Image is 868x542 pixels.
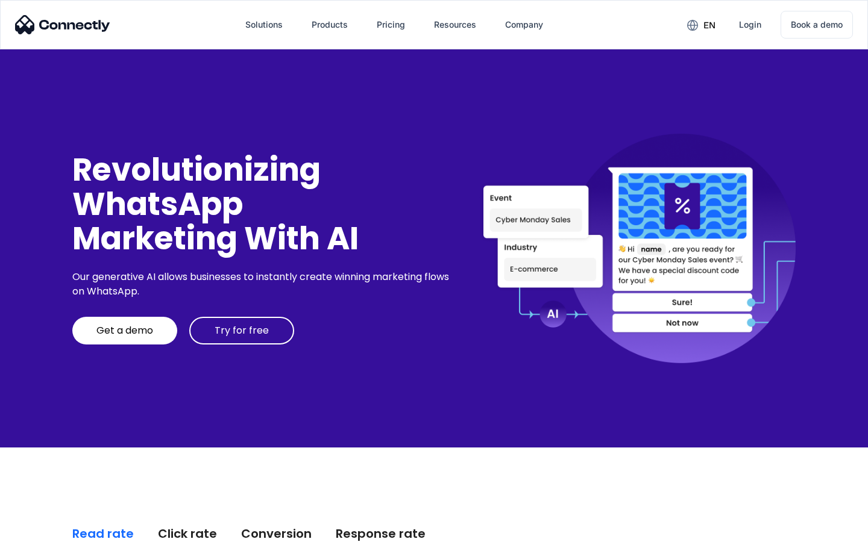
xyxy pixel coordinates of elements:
div: Company [505,16,543,33]
div: Try for free [215,325,269,337]
a: Login [729,10,771,39]
div: Products [312,16,348,33]
a: Book a demo [781,11,853,39]
div: en [678,16,725,34]
div: Click rate [158,525,217,542]
div: Solutions [245,16,283,33]
div: Solutions [236,10,292,39]
a: Try for free [189,317,294,344]
div: Resources [434,16,476,33]
a: Get a demo [72,317,177,344]
div: Our generative AI allows businesses to instantly create winning marketing flows on WhatsApp. [72,270,453,299]
ul: Language list [24,521,72,538]
div: en [703,17,715,34]
div: Read rate [72,525,134,542]
div: Get a demo [96,325,153,337]
a: Pricing [367,10,415,39]
div: Conversion [241,525,312,542]
div: Response rate [336,525,426,542]
div: Resources [424,10,486,39]
div: Login [739,16,761,33]
img: Connectly Logo [15,15,110,34]
div: Revolutionizing WhatsApp Marketing With AI [72,152,453,256]
div: Pricing [377,16,405,33]
aside: Language selected: English [12,521,72,538]
div: Products [302,10,357,39]
div: Company [495,10,553,39]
